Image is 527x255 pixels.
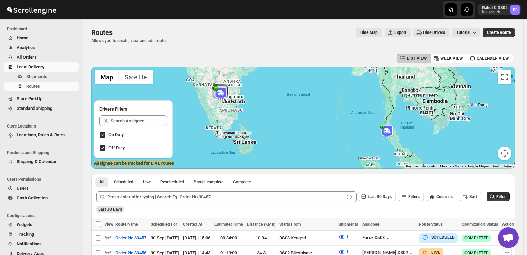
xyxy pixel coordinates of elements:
[91,38,169,44] p: Allows you to create, view and edit routes.
[385,28,411,37] button: Export
[4,229,79,239] button: Tracking
[183,235,210,242] div: [DATE] | 15:06
[247,235,275,242] div: 10.94
[4,43,79,53] button: Analytics
[7,123,79,129] span: Store Locations
[431,54,467,63] button: WEEK VIEW
[498,70,511,84] button: Toggle fullscreen view
[456,30,470,35] span: Tutorial
[346,249,348,254] span: 1
[513,8,518,12] text: RC
[4,220,79,229] button: Widgets
[94,160,174,167] label: Assignee can be tracked for LIVE routes
[483,28,515,37] button: Create Route
[502,222,514,227] span: Action
[26,84,40,89] span: Routes
[95,177,108,187] button: All routes
[362,235,392,242] button: Faruk Ds03
[214,222,243,227] span: Estimated Time
[214,235,243,242] div: 00:34:00
[115,222,138,227] span: Route Name
[247,222,275,227] span: Distance (KMs)
[422,234,455,241] button: SCHEDULED
[477,56,509,61] span: CALENDER VIEW
[115,235,146,242] span: Order No 30457
[510,5,520,15] span: Rahul C DS02
[111,233,151,244] button: Order No 30457
[4,33,79,43] button: Home
[368,194,392,199] span: Last 30 Days
[498,147,511,160] button: Map camera controls
[26,74,47,79] span: Shipments
[6,1,57,18] img: ScrollEngine
[160,179,184,185] span: Rescheduled
[17,232,34,237] span: Tracking
[467,54,513,63] button: CALENDER VIEW
[4,193,79,203] button: Cash Collection
[360,30,378,35] span: Hide Map
[482,5,508,10] p: Rahul C DS02
[4,82,79,91] button: Routes
[95,70,119,84] button: Show street map
[279,222,301,227] span: Starts From
[17,55,37,60] span: All Orders
[460,192,481,201] button: Sort
[358,192,396,201] button: Last 30 Days
[436,194,453,199] span: Columns
[431,235,455,240] b: SCHEDULED
[394,30,406,35] span: Export
[151,222,177,227] span: Scheduled For
[419,222,443,227] span: Route Status
[431,250,440,255] b: LIVE
[7,177,79,182] span: Users Permissions
[487,30,511,35] span: Create Route
[408,194,420,199] span: Filters
[406,164,436,169] button: Keyboard shortcuts
[7,26,79,32] span: Dashboard
[17,106,52,111] span: Standard Shipping
[427,192,457,201] button: Columns
[93,160,116,169] a: Open this area in Google Maps (opens a new window)
[17,186,29,191] span: Users
[478,4,521,15] button: User menu
[119,70,153,84] button: Show satellite imagery
[4,72,79,82] button: Shipments
[7,150,79,155] span: Products and Shipping
[482,10,508,15] p: b607ea-2b
[17,132,66,138] span: Locations, Rules & Rates
[362,222,379,227] span: Assignee
[423,30,445,35] span: Hide Drivers
[17,195,48,200] span: Cash Collection
[498,227,519,248] div: Open chat
[4,239,79,249] button: Notifications
[346,234,348,239] span: 1
[99,179,104,185] span: All
[469,194,477,199] span: Sort
[151,235,179,240] span: 30-Sep | [DATE]
[107,191,344,202] input: Press enter after typing | Search Eg. Order No 30457
[108,132,124,137] span: On Duty
[143,179,151,185] span: Live
[104,222,113,227] span: View
[93,160,116,169] img: Google
[17,159,57,164] span: Shipping & Calendar
[7,213,79,218] span: Configurations
[397,54,431,63] button: LIST VIEW
[17,64,45,69] span: Local Delivery
[4,157,79,167] button: Shipping & Calendar
[233,179,251,185] span: Complete
[338,222,358,227] span: Shipments
[99,106,167,113] h2: Drivers Filters
[98,207,122,212] span: Last 30 Days
[413,28,449,37] button: Hide Drivers
[183,222,202,227] span: Created At
[356,28,382,37] button: Map action label
[4,53,79,62] button: All Orders
[487,192,510,201] button: Filter
[407,56,427,61] span: LIST VIEW
[17,45,35,50] span: Analytics
[17,96,42,101] span: Store PickUp
[462,222,498,227] span: Optimization Status
[4,130,79,140] button: Locations, Rules & Rates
